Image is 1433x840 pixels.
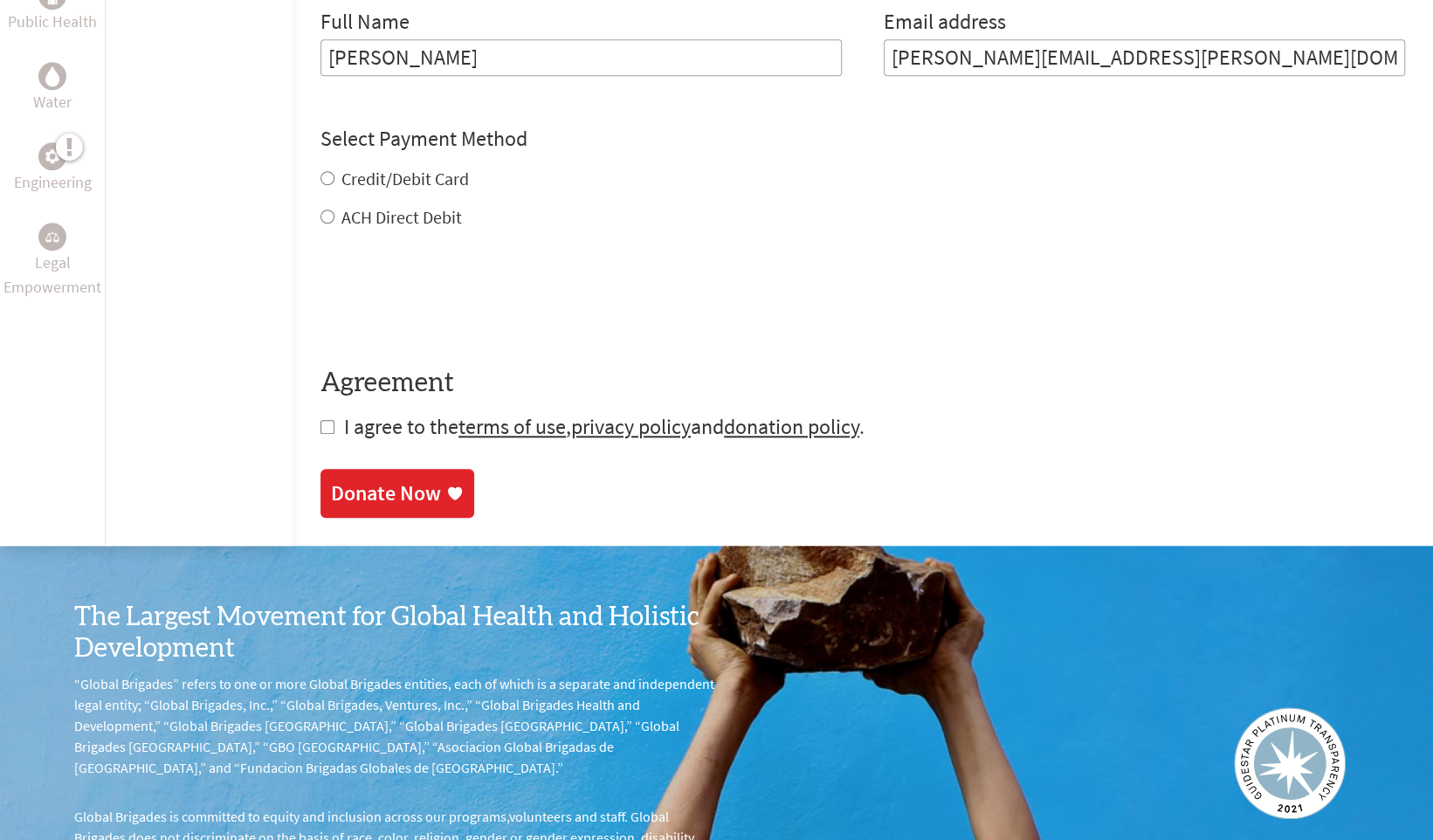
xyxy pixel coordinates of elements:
a: terms of use [458,413,566,440]
img: Legal Empowerment [45,231,59,242]
input: Your Email [884,39,1405,76]
div: Engineering [38,142,66,170]
div: Water [38,62,66,90]
label: Full Name [320,8,410,39]
input: Enter Full Name [320,39,842,76]
h4: Agreement [320,368,1405,399]
h4: Select Payment Method [320,125,1405,153]
div: Donate Now [331,479,441,507]
a: privacy policy [571,413,691,440]
a: EngineeringEngineering [14,142,92,195]
img: Engineering [45,149,59,163]
p: Water [33,90,72,114]
img: Water [45,66,59,86]
a: Donate Now [320,469,474,518]
label: Email address [884,8,1006,39]
a: WaterWater [33,62,72,114]
label: Credit/Debit Card [341,168,469,189]
a: donation policy [724,413,859,440]
div: Legal Empowerment [38,223,66,251]
p: Engineering [14,170,92,195]
p: Public Health [8,10,97,34]
span: I agree to the , and . [344,413,865,440]
img: Guidestar 2019 [1234,707,1346,819]
p: Legal Empowerment [3,251,101,300]
label: ACH Direct Debit [341,206,462,228]
p: “Global Brigades” refers to one or more Global Brigades entities, each of which is a separate and... [74,673,717,778]
a: Legal EmpowermentLegal Empowerment [3,223,101,300]
h3: The Largest Movement for Global Health and Holistic Development [74,602,717,664]
iframe: reCAPTCHA [320,265,586,333]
